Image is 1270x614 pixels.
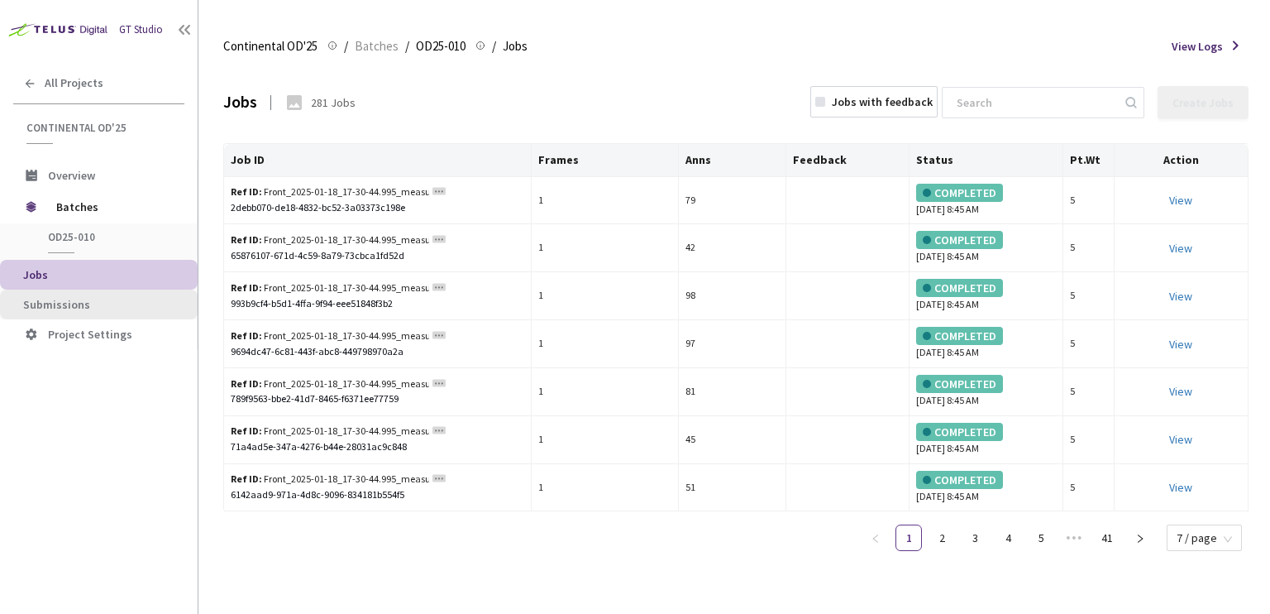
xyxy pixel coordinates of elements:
div: Front_2025-01-18_17-30-44.995_measurement_New-00004_OD_SVC330_Indoor_1737217889296572.png [231,281,429,296]
li: / [492,36,496,56]
td: 5 [1063,272,1115,320]
td: 5 [1063,320,1115,368]
td: 5 [1063,224,1115,272]
a: View [1169,337,1192,352]
input: Search [947,88,1123,118]
td: 1 [532,320,680,368]
div: COMPLETED [916,471,1003,489]
div: [DATE] 8:45 AM [916,375,1056,409]
td: 5 [1063,368,1115,416]
div: 71a4ad5e-347a-4276-b44e-28031ac9c848 [231,439,524,455]
li: Next Page [1127,525,1153,551]
div: COMPLETED [916,327,1003,345]
a: 3 [962,525,987,550]
a: 4 [995,525,1020,550]
span: Continental OD'25 [26,121,174,135]
td: 1 [532,416,680,464]
div: Jobs with feedback [832,94,933,110]
div: Front_2025-01-18_17-30-44.995_measurement_New-00004_OD_SVC330_Indoor_1737217845070471.png [231,185,429,200]
span: OD25-010 [48,230,170,244]
td: 1 [532,272,680,320]
span: OD25-010 [416,36,466,56]
div: COMPLETED [916,184,1003,202]
td: 1 [532,224,680,272]
div: Create Jobs [1172,96,1234,109]
th: Status [910,144,1063,177]
td: 1 [532,177,680,225]
td: 5 [1063,416,1115,464]
span: All Projects [45,76,103,90]
td: 1 [532,368,680,416]
a: 5 [1029,525,1053,550]
span: Jobs [23,267,48,282]
li: 5 [1028,525,1054,551]
a: View [1169,384,1192,399]
b: Ref ID: [231,472,262,485]
div: 9694dc47-6c81-443f-abc8-449798970a2a [231,344,524,360]
div: [DATE] 8:45 AM [916,423,1056,457]
div: COMPLETED [916,231,1003,249]
div: [DATE] 8:45 AM [916,184,1056,218]
td: 5 [1063,464,1115,512]
li: 4 [995,525,1021,551]
button: left [862,525,889,551]
div: COMPLETED [916,279,1003,297]
span: View Logs [1172,38,1223,55]
li: 41 [1094,525,1120,551]
li: Next 5 Pages [1061,525,1087,551]
div: GT Studio [119,22,163,38]
th: Frames [532,144,680,177]
div: COMPLETED [916,423,1003,441]
a: 2 [929,525,954,550]
li: 1 [895,525,922,551]
span: right [1135,534,1145,544]
a: View [1169,289,1192,304]
span: Batches [56,190,169,223]
td: 1 [532,464,680,512]
span: Continental OD'25 [223,36,317,56]
span: ••• [1061,525,1087,551]
div: Front_2025-01-18_17-30-44.995_measurement_New-00004_OD_SVC330_Indoor_1737217891803504.png [231,329,429,344]
span: 7 / page [1177,525,1232,550]
div: 281 Jobs [311,94,356,111]
div: Front_2025-01-18_17-30-44.995_measurement_New-00004_OD_SVC330_Indoor_1737217920569463.png [231,472,429,487]
li: 3 [962,525,988,551]
td: 51 [679,464,786,512]
td: 81 [679,368,786,416]
td: 45 [679,416,786,464]
th: Action [1115,144,1249,177]
b: Ref ID: [231,329,262,342]
button: right [1127,525,1153,551]
span: left [871,534,881,544]
div: COMPLETED [916,375,1003,393]
a: View [1169,480,1192,495]
li: 2 [929,525,955,551]
b: Ref ID: [231,377,262,390]
td: 42 [679,224,786,272]
div: 6142aad9-971a-4d8c-9096-834181b554f5 [231,487,524,503]
th: Anns [679,144,786,177]
div: 65876107-671d-4c59-8a79-73cbca1fd52d [231,248,524,264]
a: 1 [896,525,921,550]
span: Project Settings [48,327,132,342]
td: 5 [1063,177,1115,225]
div: Front_2025-01-18_17-30-44.995_measurement_New-00004_OD_SVC330_Indoor_1737217902307692.png [231,424,429,439]
a: View [1169,193,1192,208]
div: 993b9cf4-b5d1-4ffa-9f94-eee51848f3b2 [231,296,524,312]
b: Ref ID: [231,425,262,437]
td: 97 [679,320,786,368]
span: Submissions [23,297,90,312]
div: [DATE] 8:45 AM [916,327,1056,361]
a: View [1169,432,1192,447]
th: Pt.Wt [1063,144,1115,177]
b: Ref ID: [231,233,262,246]
th: Feedback [786,144,910,177]
a: 41 [1095,525,1120,550]
td: 79 [679,177,786,225]
div: Front_2025-01-18_17-30-44.995_measurement_New-00004_OD_SVC330_Indoor_1737217896803103.png [231,377,429,392]
td: 98 [679,272,786,320]
div: Jobs [223,90,257,114]
li: Previous Page [862,525,889,551]
div: [DATE] 8:45 AM [916,279,1056,313]
th: Job ID [224,144,532,177]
